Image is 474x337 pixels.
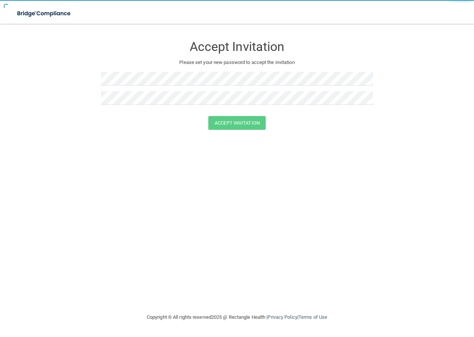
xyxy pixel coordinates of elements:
h3: Accept Invitation [101,40,373,54]
img: bridge_compliance_login_screen.278c3ca4.svg [11,6,78,21]
button: Accept Invitation [208,116,266,130]
a: Terms of Use [298,314,327,320]
a: Privacy Policy [268,314,297,320]
div: Copyright © All rights reserved 2025 @ Rectangle Health | | [101,305,373,329]
p: Please set your new password to accept the invitation [107,58,367,67]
